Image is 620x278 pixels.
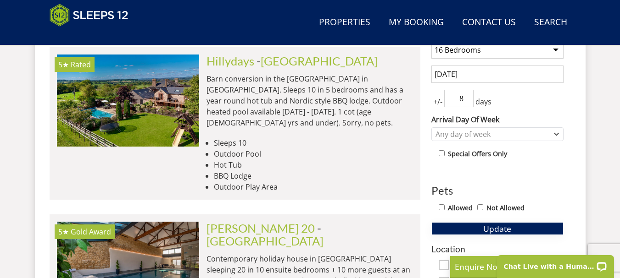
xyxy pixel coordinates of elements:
li: Outdoor Pool [214,148,413,159]
label: Allowed [448,203,473,213]
a: Contact Us [458,12,519,33]
h3: Pets [431,185,564,196]
label: Arrival Day Of Week [431,114,564,125]
li: Hot Tub [214,159,413,170]
span: +/- [431,96,444,107]
span: days [474,96,493,107]
label: Not Allowed [486,203,525,213]
img: Sleeps 12 [50,4,128,27]
a: 5★ Rated [57,55,199,146]
li: Sleeps 10 [214,137,413,148]
span: Rated [71,60,91,70]
div: Combobox [431,127,564,141]
iframe: LiveChat chat widget [491,249,620,278]
h3: Location [431,244,564,254]
img: hillydays-holiday-home-accommodation-devon-sleeping-10.original.jpg [57,55,199,146]
span: Churchill 20 has been awarded a Gold Award by Visit England [71,227,111,237]
p: Barn conversion in the [GEOGRAPHIC_DATA] in [GEOGRAPHIC_DATA]. Sleeps 10 in 5 bedrooms and has a ... [207,73,413,128]
iframe: Customer reviews powered by Trustpilot [45,32,141,40]
span: Churchill 20 has a 5 star rating under the Quality in Tourism Scheme [58,227,69,237]
a: [GEOGRAPHIC_DATA] [207,234,324,248]
label: Special Offers Only [448,149,507,159]
p: Enquire Now [455,261,592,273]
li: Outdoor Play Area [214,181,413,192]
span: - [257,54,378,68]
a: [GEOGRAPHIC_DATA] [261,54,378,68]
button: Update [431,222,564,235]
a: My Booking [385,12,447,33]
input: Arrival Date [431,65,564,83]
a: [PERSON_NAME] 20 [207,221,315,235]
a: Search [531,12,571,33]
span: Update [483,223,511,234]
div: Any day of week [433,129,552,139]
li: BBQ Lodge [214,170,413,181]
span: Hillydays has a 5 star rating under the Quality in Tourism Scheme [58,60,69,70]
a: Hillydays [207,54,254,68]
a: Properties [315,12,374,33]
span: - [207,221,324,248]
